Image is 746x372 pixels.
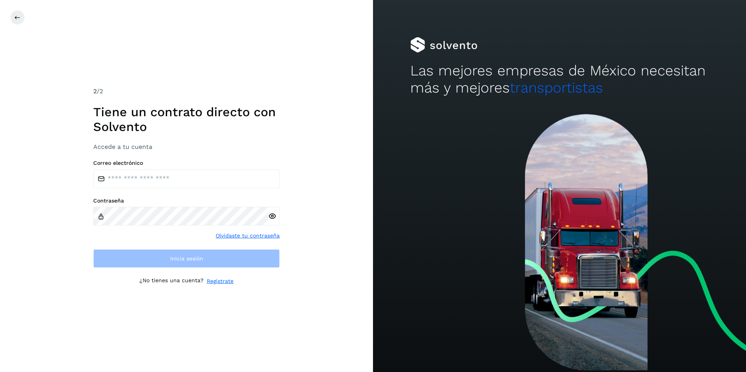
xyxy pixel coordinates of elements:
[93,87,97,95] span: 2
[170,256,203,261] span: Inicia sesión
[93,249,280,268] button: Inicia sesión
[510,79,603,96] span: transportistas
[93,87,280,96] div: /2
[93,160,280,166] label: Correo electrónico
[139,277,204,285] p: ¿No tienes una cuenta?
[93,197,280,204] label: Contraseña
[216,232,280,240] a: Olvidaste tu contraseña
[93,143,280,150] h3: Accede a tu cuenta
[410,62,709,97] h2: Las mejores empresas de México necesitan más y mejores
[207,277,234,285] a: Regístrate
[93,105,280,134] h1: Tiene un contrato directo con Solvento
